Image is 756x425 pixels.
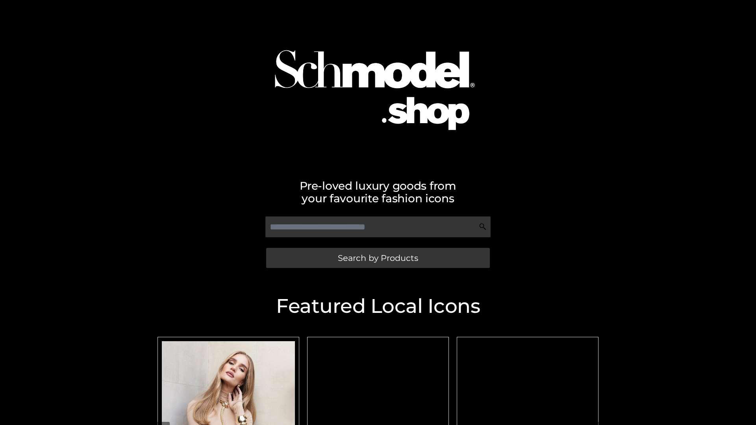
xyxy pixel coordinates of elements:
h2: Pre-loved luxury goods from your favourite fashion icons [154,179,602,205]
img: Search Icon [479,223,487,231]
span: Search by Products [338,254,418,262]
a: Search by Products [266,248,490,268]
h2: Featured Local Icons​ [154,296,602,316]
